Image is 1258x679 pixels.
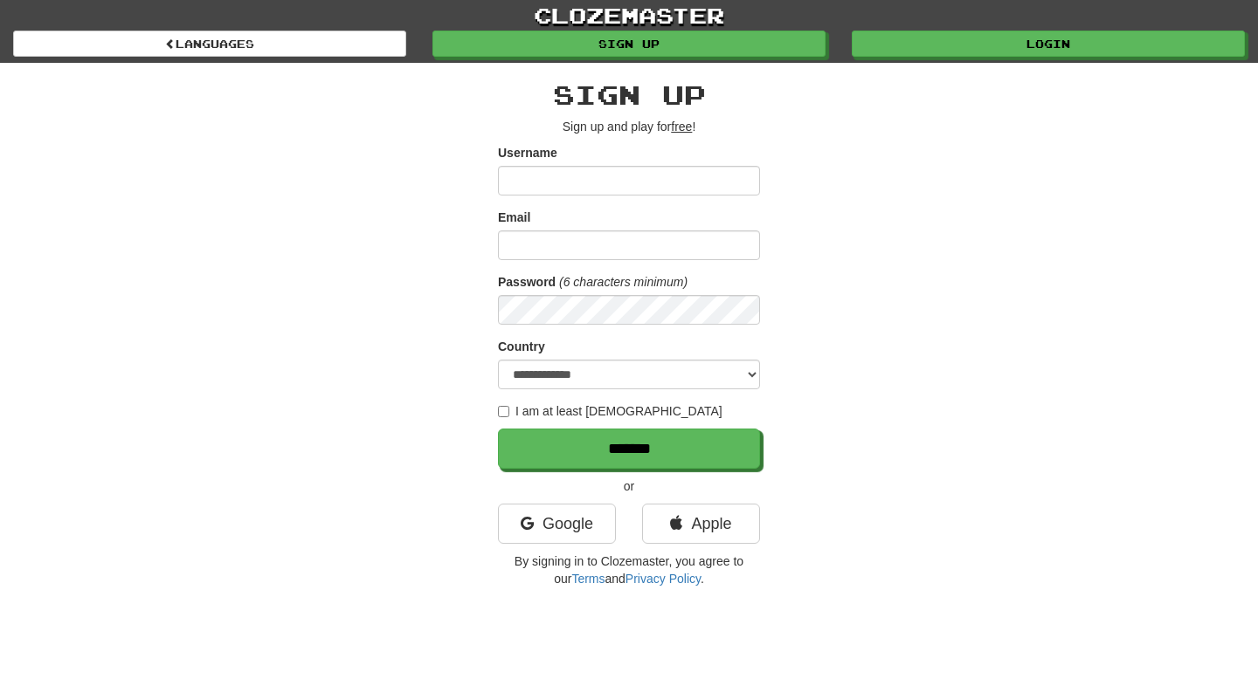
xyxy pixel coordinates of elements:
[671,120,692,134] u: free
[498,118,760,135] p: Sign up and play for !
[571,572,605,586] a: Terms
[498,406,509,417] input: I am at least [DEMOGRAPHIC_DATA]
[626,572,701,586] a: Privacy Policy
[498,209,530,226] label: Email
[498,477,760,495] p: or
[498,504,616,544] a: Google
[498,80,760,109] h2: Sign up
[559,275,688,289] em: (6 characters minimum)
[852,31,1245,57] a: Login
[498,552,760,587] p: By signing in to Clozemaster, you agree to our and .
[498,402,722,420] label: I am at least [DEMOGRAPHIC_DATA]
[13,31,406,57] a: Languages
[498,144,557,161] label: Username
[498,338,545,355] label: Country
[642,504,760,544] a: Apple
[498,273,556,291] label: Password
[432,31,826,57] a: Sign up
